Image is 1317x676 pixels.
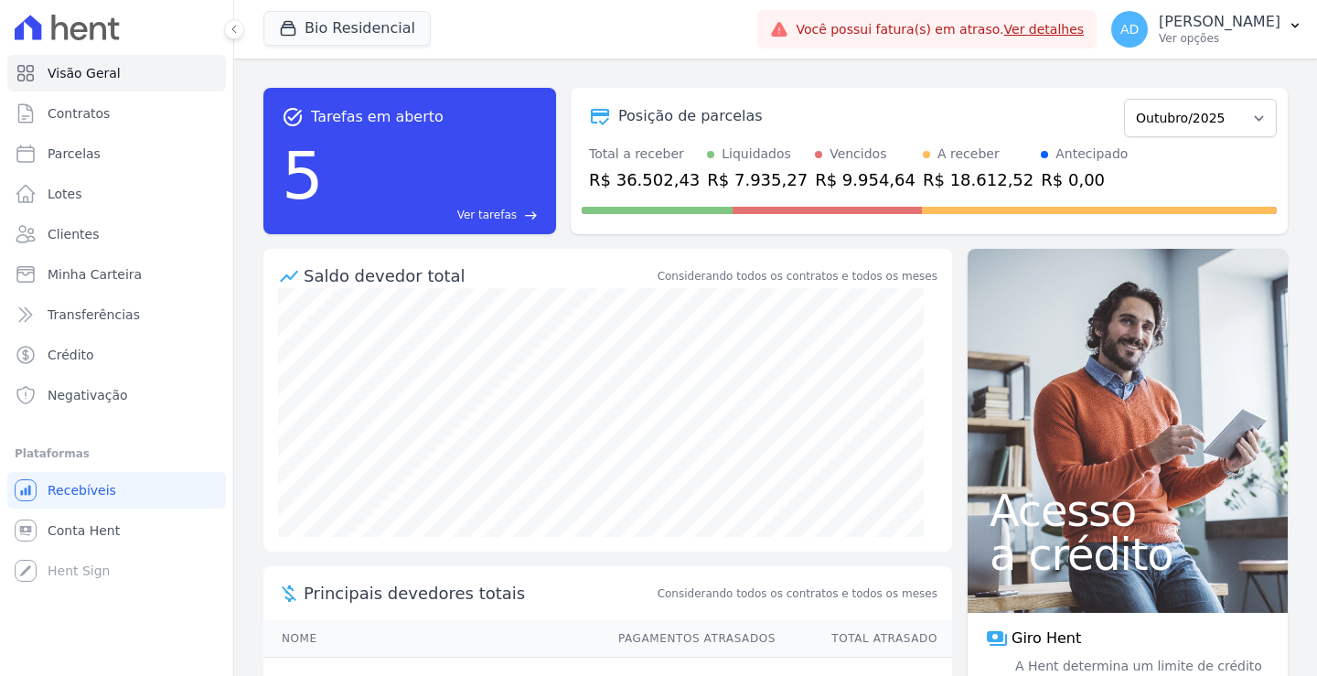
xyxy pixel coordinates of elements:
div: Liquidados [722,145,791,164]
a: Ver tarefas east [331,207,538,223]
div: R$ 36.502,43 [589,167,700,192]
span: Contratos [48,104,110,123]
span: Você possui fatura(s) em atraso. [796,20,1084,39]
span: Parcelas [48,145,101,163]
span: Recebíveis [48,481,116,499]
span: Clientes [48,225,99,243]
a: Ver detalhes [1004,22,1085,37]
span: Acesso [990,488,1266,532]
th: Nome [263,620,601,658]
span: Considerando todos os contratos e todos os meses [658,585,937,602]
div: Posição de parcelas [618,105,763,127]
a: Recebíveis [7,472,226,509]
a: Lotes [7,176,226,212]
a: Negativação [7,377,226,413]
span: a crédito [990,532,1266,576]
span: Giro Hent [1012,628,1081,649]
div: R$ 7.935,27 [707,167,808,192]
div: Vencidos [830,145,886,164]
span: Crédito [48,346,94,364]
a: Crédito [7,337,226,373]
a: Clientes [7,216,226,252]
span: Visão Geral [48,64,121,82]
div: Plataformas [15,443,219,465]
a: Transferências [7,296,226,333]
span: Principais devedores totais [304,581,654,606]
span: Lotes [48,185,82,203]
div: Antecipado [1055,145,1128,164]
span: east [524,209,538,222]
button: Bio Residencial [263,11,431,46]
span: task_alt [282,106,304,128]
span: Minha Carteira [48,265,142,284]
span: Ver tarefas [457,207,517,223]
span: Transferências [48,306,140,324]
div: R$ 9.954,64 [815,167,915,192]
button: AD [PERSON_NAME] Ver opções [1097,4,1317,55]
th: Total Atrasado [776,620,952,658]
div: Considerando todos os contratos e todos os meses [658,268,937,284]
div: 5 [282,128,324,223]
div: R$ 0,00 [1041,167,1128,192]
div: Total a receber [589,145,700,164]
a: Contratos [7,95,226,132]
div: A receber [937,145,1000,164]
div: Saldo devedor total [304,263,654,288]
a: Minha Carteira [7,256,226,293]
p: [PERSON_NAME] [1159,13,1280,31]
span: Negativação [48,386,128,404]
span: Conta Hent [48,521,120,540]
span: Tarefas em aberto [311,106,444,128]
div: R$ 18.612,52 [923,167,1033,192]
a: Parcelas [7,135,226,172]
span: AD [1120,23,1139,36]
th: Pagamentos Atrasados [601,620,776,658]
a: Visão Geral [7,55,226,91]
a: Conta Hent [7,512,226,549]
p: Ver opções [1159,31,1280,46]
